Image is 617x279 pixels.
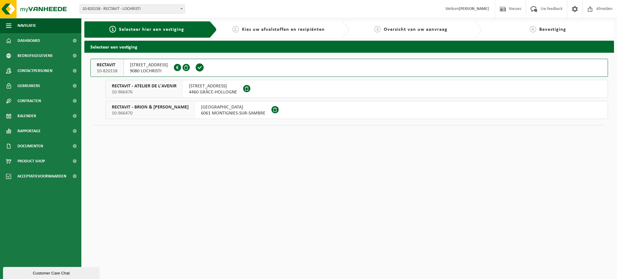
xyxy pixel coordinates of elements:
span: 4 [530,26,536,33]
span: Acceptatievoorwaarden [17,169,66,184]
strong: [PERSON_NAME] [459,7,489,11]
span: Rapportage [17,124,41,139]
span: Contactpersonen [17,63,52,78]
span: Gebruikers [17,78,40,93]
span: 4460 GRÂCE-HOLLOGNE [189,89,237,95]
button: RECTAVIT 10-820158 [STREET_ADDRESS]9080 LOCHRISTI [90,59,608,77]
span: [STREET_ADDRESS] [130,62,168,68]
span: Selecteer hier een vestiging [119,27,184,32]
span: 2 [232,26,239,33]
span: RECTAVIT - ATELIER DE L'AVENIR [112,83,177,89]
span: RECTAVIT [97,62,117,68]
span: Bevestiging [539,27,566,32]
span: 10-820158 - RECTAVIT - LOCHRISTI [80,5,185,14]
button: RECTAVIT - ATELIER DE L'AVENIR 10-966476 [STREET_ADDRESS]4460 GRÂCE-HOLLOGNE [105,80,608,98]
span: Kies uw afvalstoffen en recipiënten [242,27,325,32]
span: 10-820158 - RECTAVIT - LOCHRISTI [80,5,185,13]
span: 9080 LOCHRISTI [130,68,168,74]
span: 3 [374,26,381,33]
span: [STREET_ADDRESS] [189,83,237,89]
span: Documenten [17,139,43,154]
span: Kalender [17,108,36,124]
span: 1 [109,26,116,33]
iframe: chat widget [3,266,101,279]
h2: Selecteer een vestiging [84,41,614,52]
span: RECTAVIT - BRION & [PERSON_NAME] [112,104,189,110]
button: RECTAVIT - BRION & [PERSON_NAME] 10-966470 [GEOGRAPHIC_DATA]6061 MONTIGNIES-SUR-SAMBRE [105,101,608,119]
span: [GEOGRAPHIC_DATA] [201,104,265,110]
span: 10-966476 [112,89,177,95]
span: Product Shop [17,154,45,169]
span: 6061 MONTIGNIES-SUR-SAMBRE [201,110,265,116]
span: 10-966470 [112,110,189,116]
span: Bedrijfsgegevens [17,48,53,63]
span: Dashboard [17,33,40,48]
span: Navigatie [17,18,36,33]
span: 10-820158 [97,68,117,74]
span: Contracten [17,93,41,108]
span: Overzicht van uw aanvraag [384,27,447,32]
